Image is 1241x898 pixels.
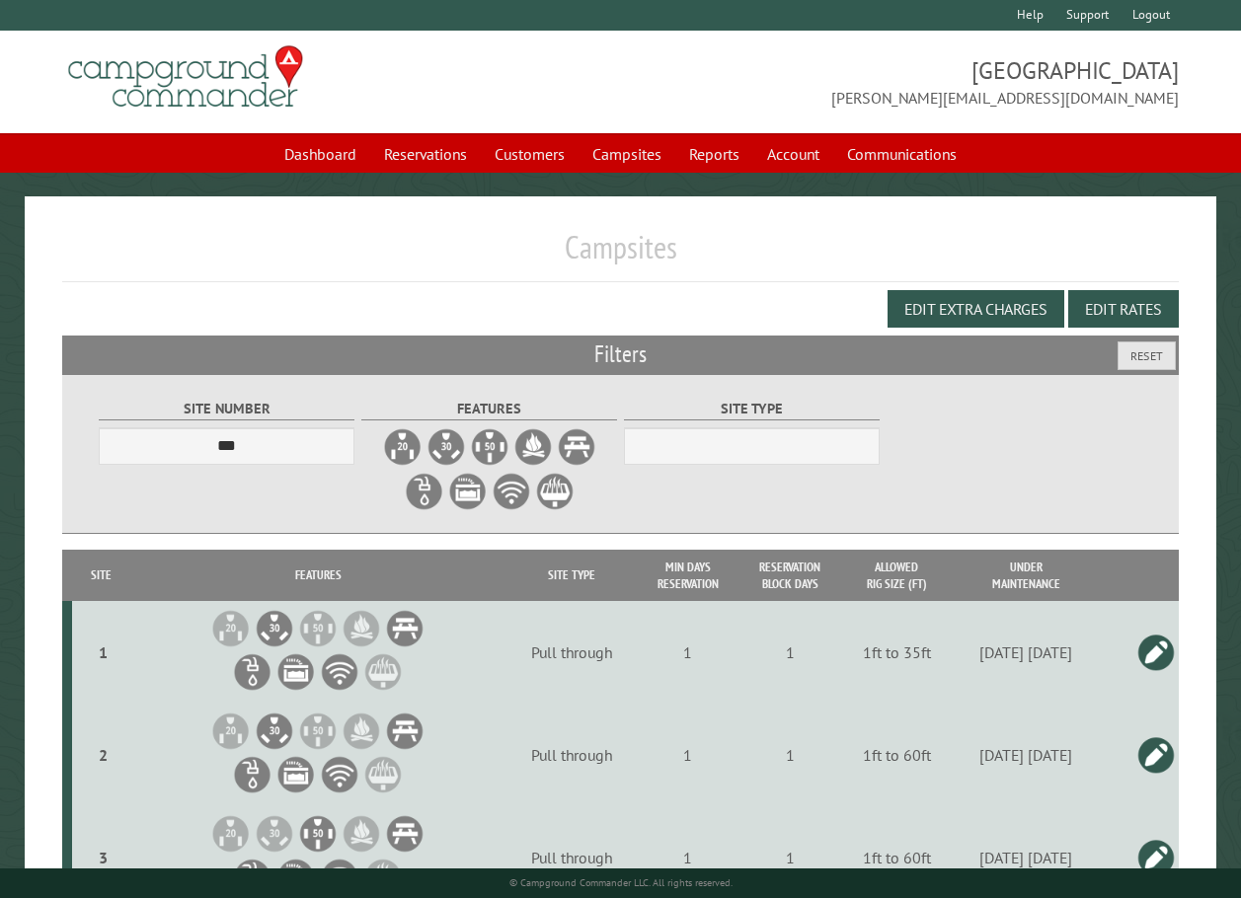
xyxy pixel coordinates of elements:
label: Sewer Hookup [448,472,488,511]
label: Water Hookup [405,472,444,511]
li: Firepit [342,814,381,854]
div: 1 [742,745,838,765]
li: Firepit [342,711,381,751]
a: Communications [835,135,969,173]
li: Water Hookup [233,652,272,692]
li: Sewer Hookup [276,755,316,794]
a: Customers [483,135,577,173]
h1: Campsites [62,228,1179,282]
label: Picnic Table [557,427,596,467]
div: 1 [742,848,838,867]
li: Picnic Table [385,609,425,648]
li: WiFi Service [320,755,359,794]
label: 20A Electrical Hookup [383,427,423,467]
button: Reset [1118,341,1176,370]
div: 1ft to 35ft [845,642,950,662]
div: Pull through [509,642,633,662]
li: 30A Electrical Hookup [255,609,294,648]
div: Pull through [509,848,633,867]
div: [DATE] [DATE] [956,745,1097,765]
th: Allowed Rig Size (ft) [841,550,952,601]
label: Grill [535,472,575,511]
li: Water Hookup [233,755,272,794]
th: Reservation Block Days [739,550,842,601]
div: [DATE] [DATE] [956,642,1097,662]
a: Reservations [372,135,479,173]
a: Reports [677,135,751,173]
th: Min Days Reservation [637,550,739,601]
th: Features [129,550,506,601]
div: 1ft to 60ft [845,745,950,765]
div: 2 [80,745,126,765]
li: Picnic Table [385,711,425,751]
li: Firepit [342,609,381,648]
button: Edit Extra Charges [888,290,1064,328]
div: 1 [80,642,126,662]
span: [GEOGRAPHIC_DATA] [PERSON_NAME][EMAIL_ADDRESS][DOMAIN_NAME] [621,54,1180,110]
li: WiFi Service [320,652,359,692]
div: 1 [640,745,736,765]
div: 1 [640,642,736,662]
label: Site Type [624,398,880,420]
li: 20A Electrical Hookup [211,609,251,648]
a: Edit this campsite [1136,838,1176,877]
a: Account [755,135,831,173]
a: Edit this campsite [1136,633,1176,672]
label: Firepit [513,427,553,467]
li: Grill [363,652,403,692]
li: Grill [363,755,403,794]
h2: Filters [62,336,1179,373]
li: WiFi Service [320,858,359,897]
div: 1 [742,642,838,662]
li: 50A Electrical Hookup [298,711,338,751]
li: Picnic Table [385,814,425,854]
li: 30A Electrical Hookup [255,711,294,751]
a: Edit this campsite [1136,735,1176,775]
li: 30A Electrical Hookup [255,814,294,854]
li: Grill [363,858,403,897]
li: 50A Electrical Hookup [298,609,338,648]
li: 20A Electrical Hookup [211,814,251,854]
a: Dashboard [272,135,368,173]
li: Sewer Hookup [276,858,316,897]
li: 20A Electrical Hookup [211,711,251,751]
div: [DATE] [DATE] [956,848,1097,867]
li: Sewer Hookup [276,652,316,692]
a: Campsites [581,135,673,173]
div: 1 [640,848,736,867]
li: 50A Electrical Hookup [298,814,338,854]
label: Site Number [99,398,354,420]
th: Site [72,550,129,601]
div: Pull through [509,745,633,765]
label: 50A Electrical Hookup [470,427,509,467]
div: 1ft to 60ft [845,848,950,867]
div: 3 [80,848,126,867]
label: Features [361,398,617,420]
li: Water Hookup [233,858,272,897]
label: 30A Electrical Hookup [427,427,466,467]
th: Site Type [506,550,637,601]
th: Under Maintenance [953,550,1101,601]
button: Edit Rates [1068,290,1179,328]
label: WiFi Service [492,472,531,511]
img: Campground Commander [62,38,309,115]
small: © Campground Commander LLC. All rights reserved. [509,876,733,889]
